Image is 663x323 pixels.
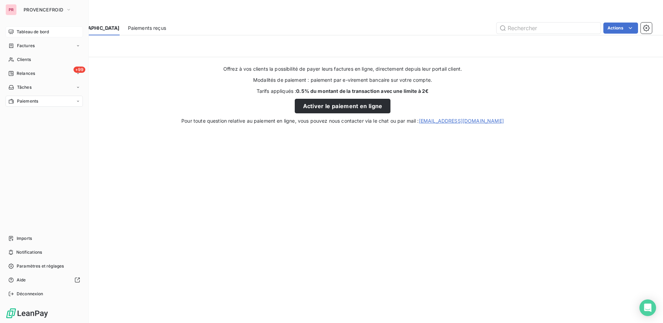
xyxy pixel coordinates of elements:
a: Aide [6,274,83,286]
span: +99 [74,67,85,73]
span: Aide [17,277,26,283]
img: Logo LeanPay [6,308,49,319]
div: PR [6,4,17,15]
span: Relances [17,70,35,77]
button: Actions [603,23,638,34]
a: [EMAIL_ADDRESS][DOMAIN_NAME] [419,118,504,124]
span: Tableau de bord [17,29,49,35]
span: Factures [17,43,35,49]
span: PROVENCEFROID [24,7,63,12]
strong: 0.5% du montant de la transaction avec une limite à 2€ [296,88,429,94]
span: Imports [17,235,32,242]
span: Offrez à vos clients la possibilité de payer leurs factures en ligne, directement depuis leur por... [223,66,462,72]
input: Rechercher [497,23,601,34]
span: Notifications [16,249,42,255]
span: Modalités de paiement : paiement par e-virement bancaire sur votre compte. [253,77,432,84]
span: Paiements reçus [128,25,166,32]
span: Déconnexion [17,291,43,297]
span: Pour toute question relative au paiement en ligne, vous pouvez nous contacter via le chat ou par ... [181,117,504,124]
span: Tâches [17,84,32,90]
span: Paramètres et réglages [17,263,64,269]
div: Open Intercom Messenger [639,299,656,316]
button: Activer le paiement en ligne [295,99,391,113]
span: Clients [17,56,31,63]
span: Tarifs appliqués : [257,88,429,95]
span: Paiements [17,98,38,104]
